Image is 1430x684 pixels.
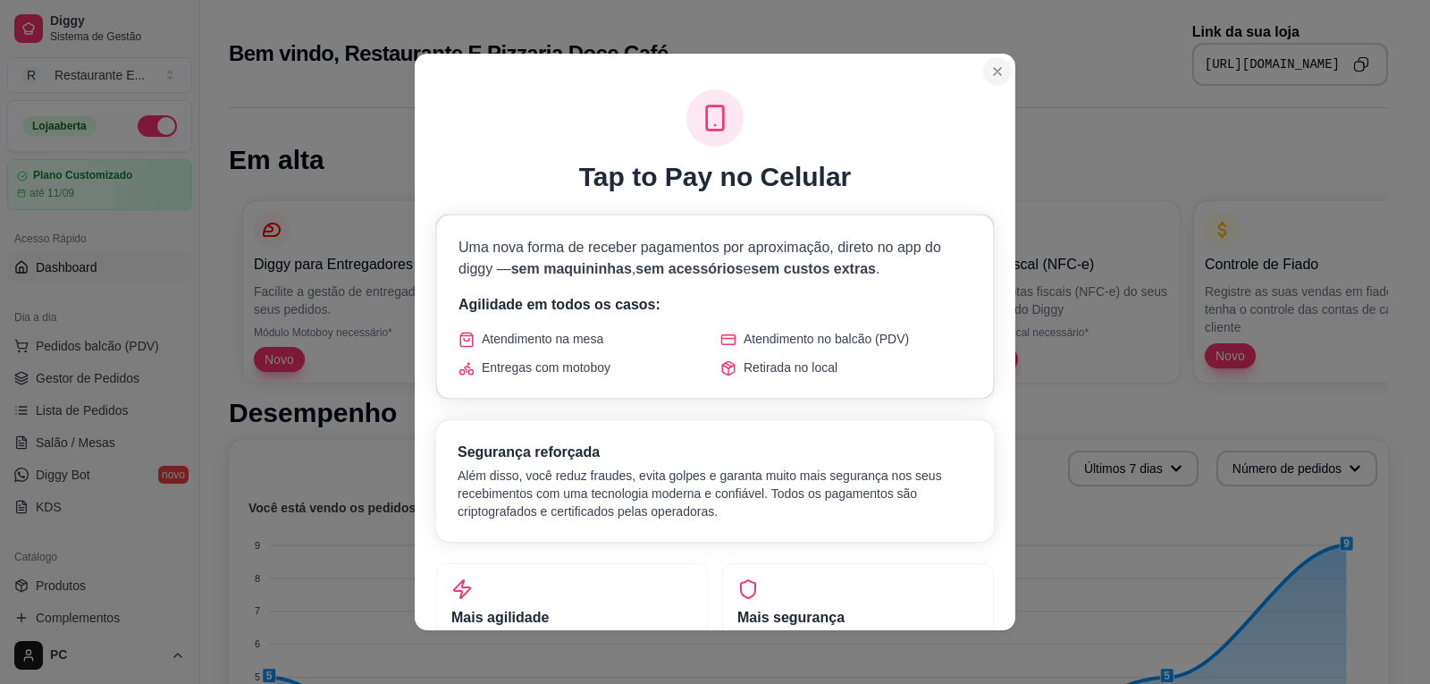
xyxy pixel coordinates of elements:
[579,161,852,193] h1: Tap to Pay no Celular
[458,237,972,280] p: Uma nova forma de receber pagamentos por aproximação, direto no app do diggy — , e .
[737,607,979,629] h3: Mais segurança
[983,57,1012,86] button: Close
[744,359,837,376] span: Retirada no local
[744,330,909,348] span: Atendimento no balcão (PDV)
[482,359,610,376] span: Entregas com motoboy
[511,261,632,276] span: sem maquininhas
[482,330,603,348] span: Atendimento na mesa
[458,467,972,520] p: Além disso, você reduz fraudes, evita golpes e garanta muito mais segurança nos seus recebimentos...
[458,442,972,463] h3: Segurança reforçada
[635,261,743,276] span: sem acessórios
[451,607,693,629] h3: Mais agilidade
[751,261,876,276] span: sem custos extras
[458,294,972,316] p: Agilidade em todos os casos:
